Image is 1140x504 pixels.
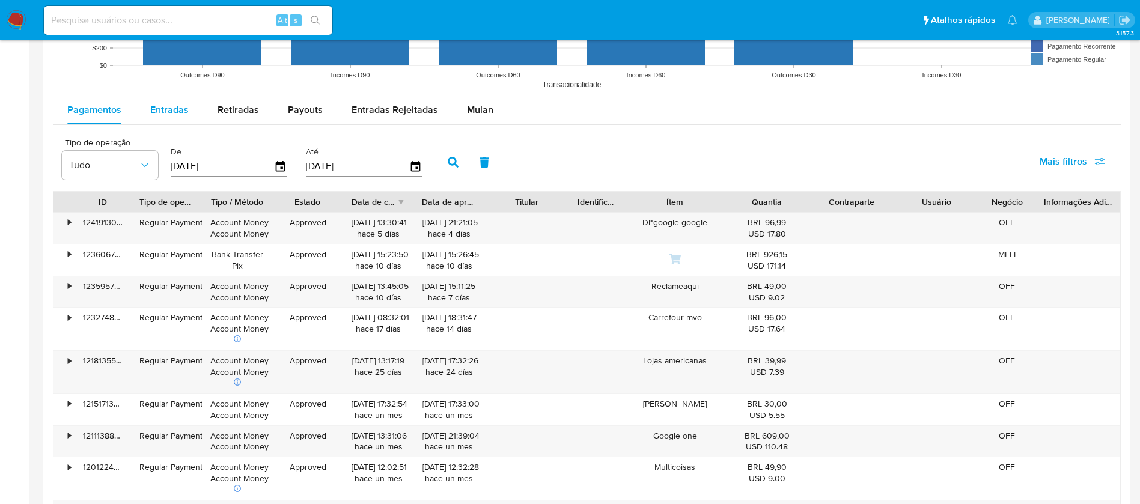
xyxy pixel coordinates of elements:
p: weverton.gomes@mercadopago.com.br [1046,14,1114,26]
span: Alt [278,14,287,26]
span: 3.157.3 [1116,28,1134,38]
span: s [294,14,297,26]
a: Notificações [1007,15,1017,25]
span: Atalhos rápidos [931,14,995,26]
button: search-icon [303,12,328,29]
a: Sair [1118,14,1131,26]
input: Pesquise usuários ou casos... [44,13,332,28]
